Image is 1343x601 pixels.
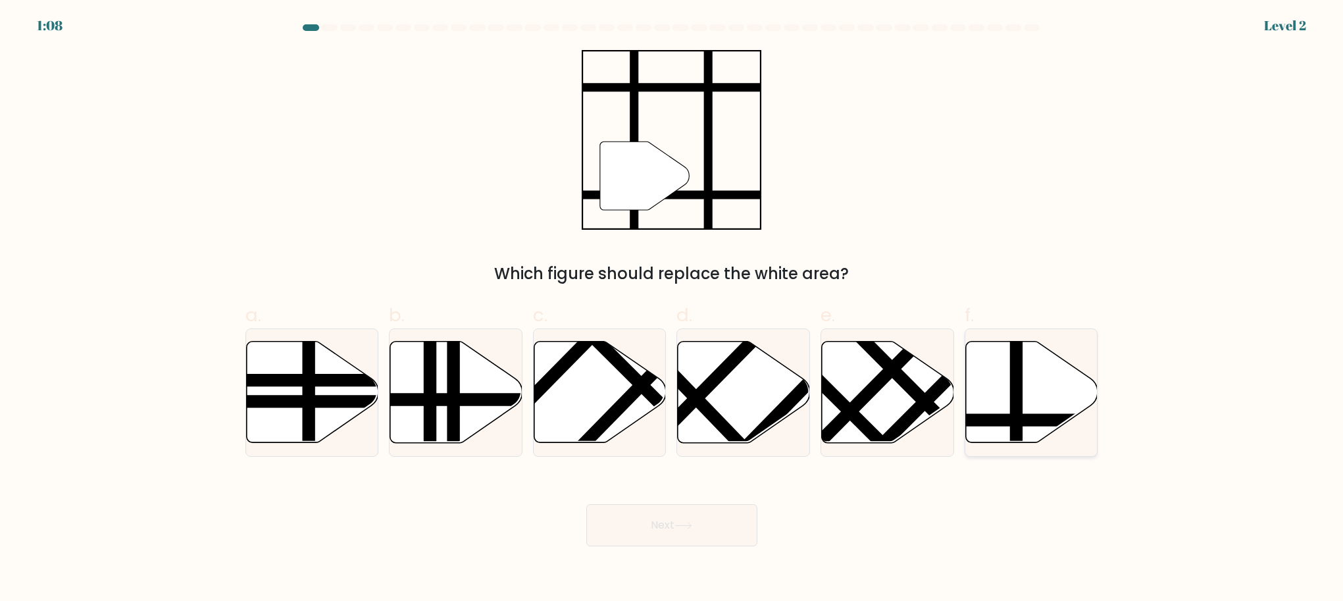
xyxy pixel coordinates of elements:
[37,16,63,36] div: 1:08
[821,302,835,328] span: e.
[676,302,692,328] span: d.
[245,302,261,328] span: a.
[533,302,547,328] span: c.
[389,302,405,328] span: b.
[586,504,757,546] button: Next
[1264,16,1306,36] div: Level 2
[965,302,974,328] span: f.
[599,142,689,211] g: "
[253,262,1090,286] div: Which figure should replace the white area?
